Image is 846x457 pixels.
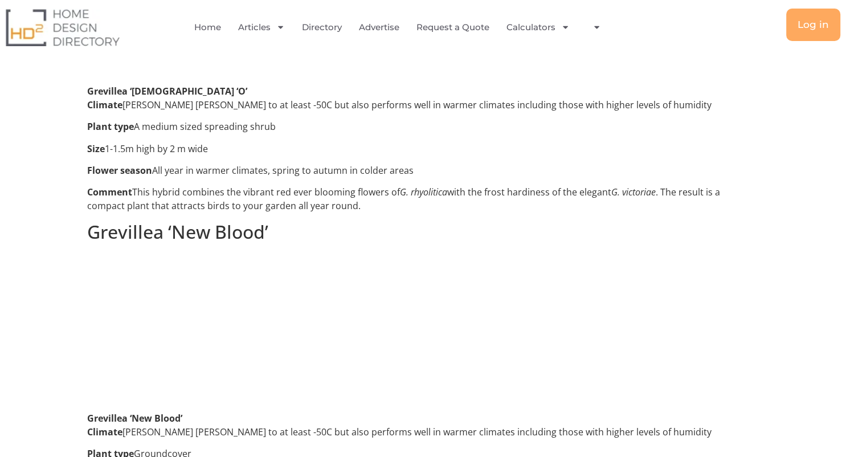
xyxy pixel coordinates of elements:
img: 'New Blood' [324,252,523,398]
a: Calculators [506,14,570,40]
span: Log in [798,20,829,30]
a: Articles [238,14,285,40]
strong: Size [87,142,105,155]
p: A medium sized spreading shrub [87,120,759,133]
a: Directory [302,14,342,40]
em: G. victoriae [611,186,656,198]
p: [PERSON_NAME] [PERSON_NAME] to at least -50C but also performs well in warmer climates including ... [87,98,759,112]
strong: Grevillea ‘[DEMOGRAPHIC_DATA] ‘O’ [87,85,247,97]
a: Advertise [359,14,399,40]
nav: Menu [173,14,632,40]
a: Request a Quote [416,14,489,40]
p: All year in warmer climates, spring to autumn in colder areas [87,164,759,177]
strong: Climate [87,99,122,111]
p: 1-1.5m high by 2 m wide [87,142,759,156]
strong: Flower season [87,164,152,177]
h2: Grevillea ‘New Blood’ [87,221,759,243]
strong: Climate [87,426,122,438]
em: G. rhyolitica [400,186,447,198]
strong: Plant type [87,120,134,133]
p: [PERSON_NAME] [PERSON_NAME] to at least -50C but also performs well in warmer climates including ... [87,425,759,439]
strong: Comment [87,186,132,198]
a: Log in [786,9,840,41]
strong: Grevillea ‘New Blood’ [87,412,182,425]
a: Home [194,14,221,40]
p: This hybrid combines the vibrant red ever blooming flowers of with the frost hardiness of the ele... [87,185,759,213]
